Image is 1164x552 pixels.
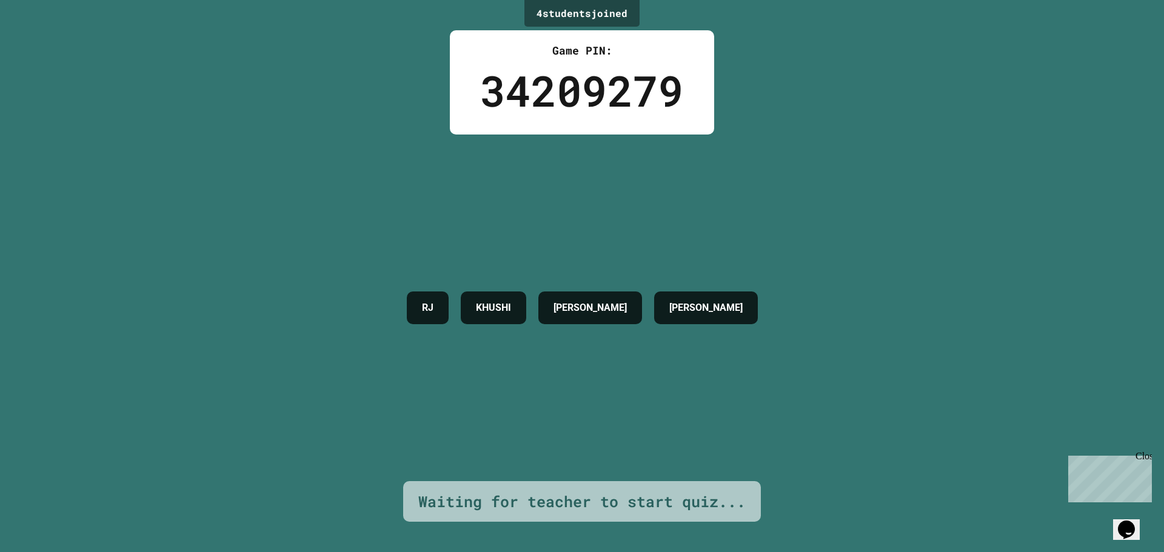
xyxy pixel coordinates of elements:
div: Chat with us now!Close [5,5,84,77]
div: Game PIN: [480,42,684,59]
h4: KHUSHI [476,301,511,315]
h4: [PERSON_NAME] [554,301,627,315]
iframe: chat widget [1063,451,1152,502]
h4: RJ [422,301,433,315]
iframe: chat widget [1113,504,1152,540]
div: Waiting for teacher to start quiz... [418,490,746,513]
div: 34209279 [480,59,684,122]
h4: [PERSON_NAME] [669,301,743,315]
